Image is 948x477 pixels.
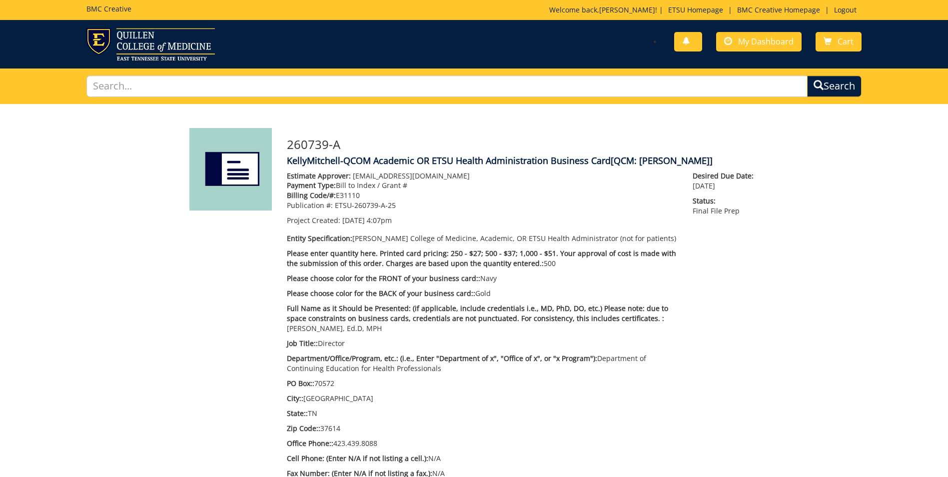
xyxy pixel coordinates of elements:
[335,200,396,210] span: ETSU-260739-A-25
[287,273,678,283] p: Navy
[287,408,308,418] span: State::
[287,303,668,323] span: Full Name as it Should be Presented: (if applicable, include credentials i.e., MD, PhD, DO, etc.)...
[287,393,303,403] span: City::
[287,338,678,348] p: Director
[287,393,678,403] p: [GEOGRAPHIC_DATA]
[549,5,862,15] p: Welcome back, ! | | |
[342,215,392,225] span: [DATE] 4:07pm
[287,338,318,348] span: Job Title::
[738,36,794,47] span: My Dashboard
[287,353,678,373] p: Department of Continuing Education for Health Professionals
[287,180,336,190] span: Payment Type:
[287,378,314,388] span: PO Box::
[189,128,272,210] img: Product featured image
[287,248,678,268] p: 500
[663,5,728,14] a: ETSU Homepage
[86,75,808,97] input: Search...
[287,453,678,463] p: N/A
[287,378,678,388] p: 70572
[693,196,759,206] span: Status:
[287,303,678,333] p: [PERSON_NAME], Ed.D, MPH
[287,288,475,298] span: Please choose color for the BACK of your business card::
[287,171,351,180] span: Estimate Approver:
[287,233,352,243] span: Entity Specification:
[287,171,678,181] p: [EMAIL_ADDRESS][DOMAIN_NAME]
[287,453,428,463] span: Cell Phone: (Enter N/A if not listing a cell.):
[287,190,678,200] p: E31110
[287,190,336,200] span: Billing Code/#:
[287,408,678,418] p: TN
[287,438,678,448] p: 423.439.8088
[86,28,215,60] img: ETSU logo
[287,248,676,268] span: Please enter quantity here. Printed card pricing: 250 - $27; 500 - $37; 1,000 - $51. Your approva...
[86,5,131,12] h5: BMC Creative
[287,353,597,363] span: Department/Office/Program, etc.: (i.e., Enter "Department of x", "Office of x", or "x Program"):
[838,36,854,47] span: Cart
[693,171,759,181] span: Desired Due Date:
[599,5,655,14] a: [PERSON_NAME]
[287,423,320,433] span: Zip Code::
[287,180,678,190] p: Bill to Index / Grant #
[829,5,862,14] a: Logout
[816,32,862,51] a: Cart
[287,438,333,448] span: Office Phone::
[287,156,759,166] h4: KellyMitchell-QCOM Academic OR ETSU Health Administration Business Card
[287,233,678,243] p: [PERSON_NAME] College of Medicine, Academic, OR ETSU Health Administrator (not for patients)
[807,75,862,97] button: Search
[287,273,480,283] span: Please choose color for the FRONT of your business card::
[693,171,759,191] p: [DATE]
[287,138,759,151] h3: 260739-A
[287,215,340,225] span: Project Created:
[716,32,802,51] a: My Dashboard
[287,200,333,210] span: Publication #:
[287,288,678,298] p: Gold
[732,5,825,14] a: BMC Creative Homepage
[611,154,713,166] span: [QCM: [PERSON_NAME]]
[287,423,678,433] p: 37614
[693,196,759,216] p: Final File Prep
